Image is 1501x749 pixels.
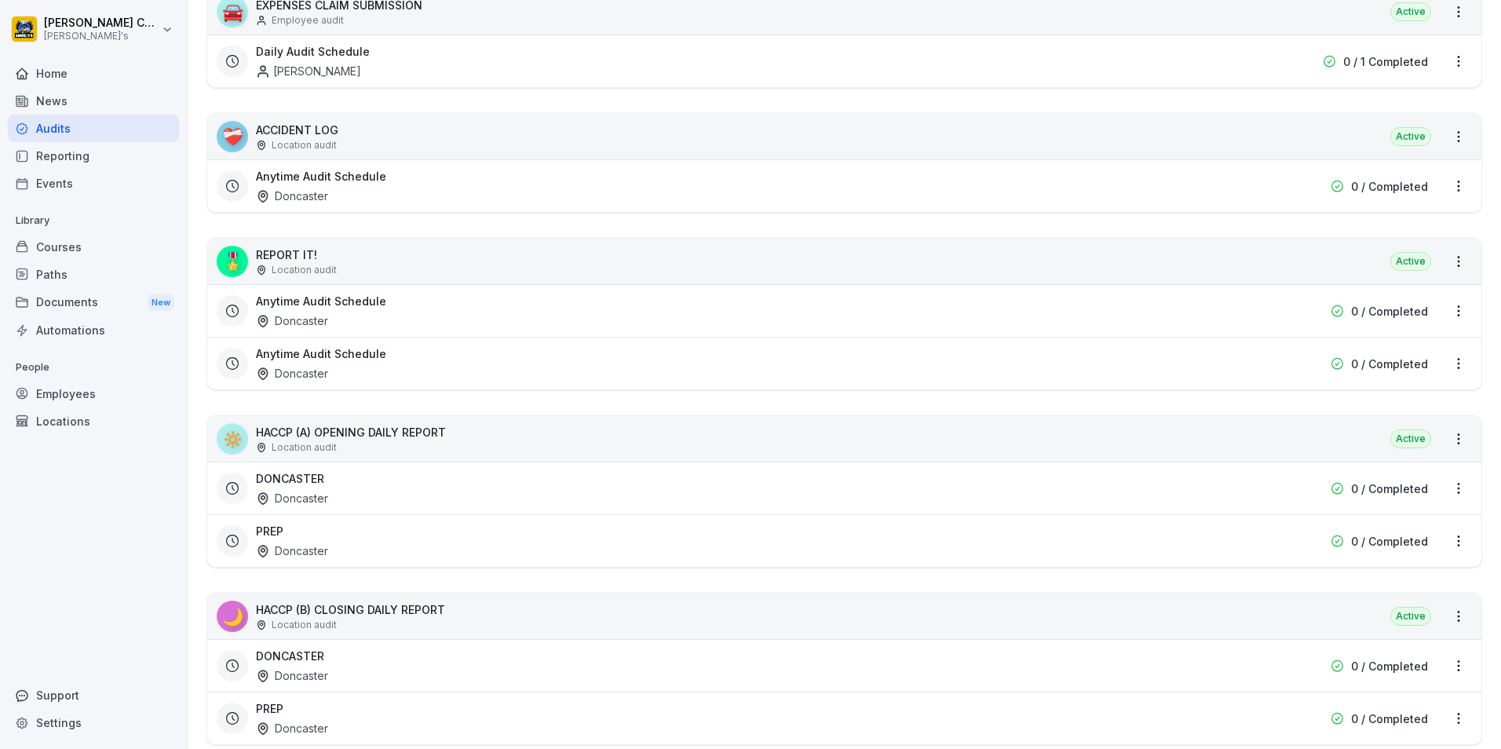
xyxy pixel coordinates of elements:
h3: Anytime Audit Schedule [256,293,386,309]
div: Active [1390,127,1431,146]
p: [PERSON_NAME] Calladine [44,16,159,30]
p: 0 / Completed [1351,658,1428,674]
div: ❤️‍🩹 [217,121,248,152]
p: REPORT IT! [256,247,337,263]
p: ACCIDENT LOG [256,122,338,138]
div: 🎖️ [217,246,248,277]
p: Library [8,208,179,233]
p: Location audit [272,263,337,277]
div: 🔅 [217,423,248,455]
p: 0 / Completed [1351,480,1428,497]
div: New [148,294,174,312]
div: Active [1390,2,1431,21]
p: HACCP (A) OPENING DAILY REPORT [256,424,446,440]
p: Location audit [272,138,337,152]
div: Doncaster [256,312,328,329]
p: People [8,355,179,380]
h3: DONCASTER [256,470,324,487]
a: Automations [8,316,179,344]
p: 0 / Completed [1351,303,1428,320]
a: Reporting [8,142,179,170]
div: Documents [8,288,179,317]
p: [PERSON_NAME]'s [44,31,159,42]
h3: DONCASTER [256,648,324,664]
div: 🌙 [217,601,248,632]
a: News [8,87,179,115]
p: 0 / Completed [1351,356,1428,372]
div: Doncaster [256,543,328,559]
p: Location audit [272,440,337,455]
a: Audits [8,115,179,142]
h3: PREP [256,523,283,539]
h3: Daily Audit Schedule [256,43,370,60]
h3: Anytime Audit Schedule [256,168,386,185]
div: Support [8,681,179,709]
div: Doncaster [256,188,328,204]
div: [PERSON_NAME] [256,63,361,79]
a: Courses [8,233,179,261]
p: 0 / Completed [1351,178,1428,195]
p: Location audit [272,618,337,632]
a: DocumentsNew [8,288,179,317]
div: Doncaster [256,667,328,684]
p: 0 / Completed [1351,711,1428,727]
a: Paths [8,261,179,288]
h3: PREP [256,700,283,717]
div: Active [1390,252,1431,271]
h3: Anytime Audit Schedule [256,345,386,362]
p: 0 / Completed [1351,533,1428,550]
a: Settings [8,709,179,736]
a: Employees [8,380,179,407]
div: Doncaster [256,365,328,382]
p: Employee audit [272,13,344,27]
a: Home [8,60,179,87]
a: Locations [8,407,179,435]
a: Events [8,170,179,197]
div: Active [1390,607,1431,626]
p: HACCP (B) CLOSING DAILY REPORT [256,601,445,618]
div: Doncaster [256,720,328,736]
div: Active [1390,429,1431,448]
div: Doncaster [256,490,328,506]
p: 0 / 1 Completed [1343,53,1428,70]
